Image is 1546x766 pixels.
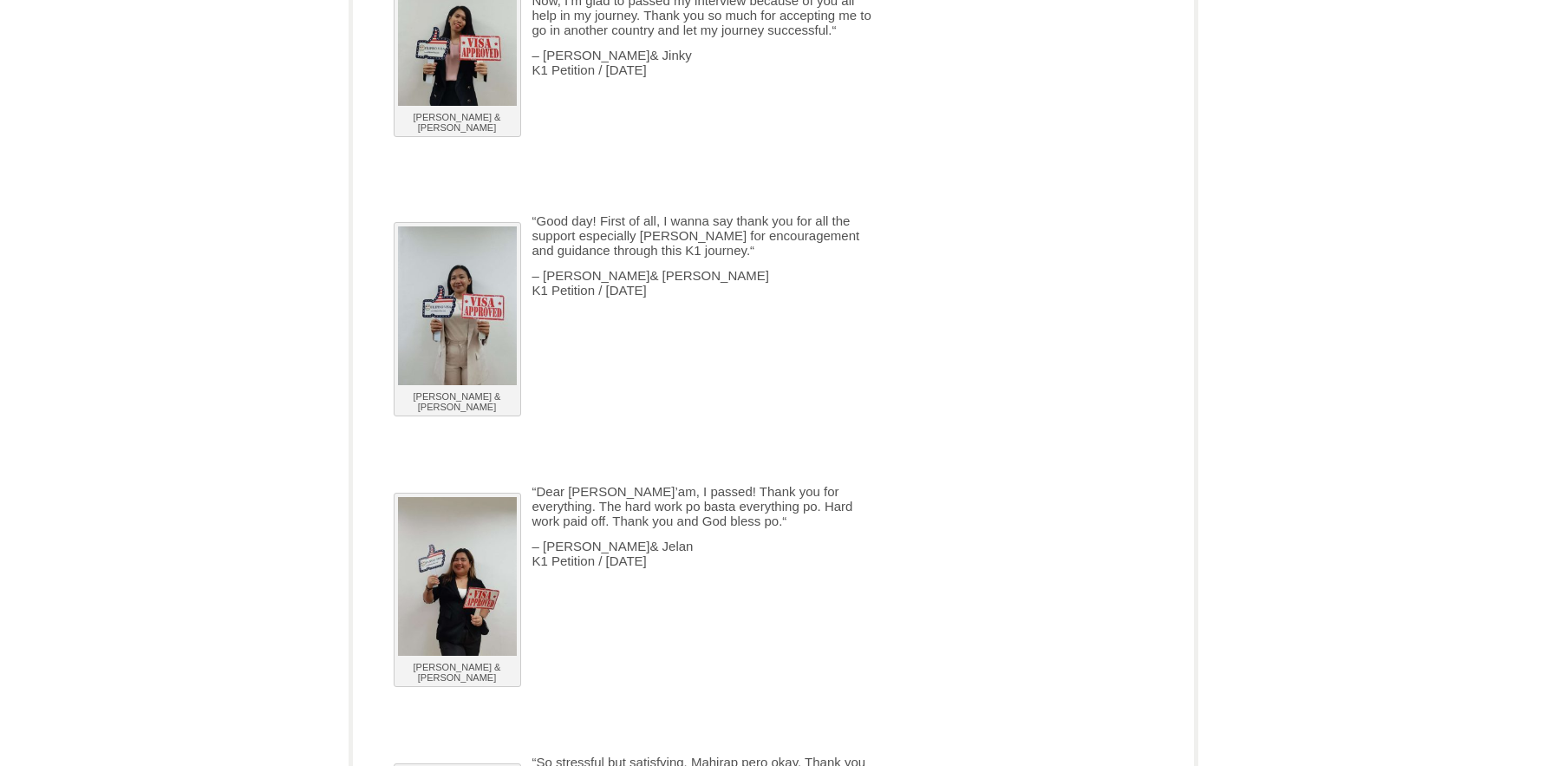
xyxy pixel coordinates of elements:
p: [PERSON_NAME] & [PERSON_NAME] [398,112,517,133]
span: – [PERSON_NAME] K1 Petition / [DATE] [532,268,769,298]
span: – [PERSON_NAME] K1 Petition / [DATE] [532,539,694,568]
span: & Jinky [649,48,691,62]
p: [PERSON_NAME] & [PERSON_NAME] [398,391,517,412]
span: Good day! First of all, I wanna say thank you for all the support especially [PERSON_NAME] for en... [532,213,860,258]
img: 118244 Nathan, 58, Louisiana, USA [398,497,517,656]
span: – [PERSON_NAME] K1 Petition / [DATE] [532,48,692,77]
span: & Jelan [649,539,693,553]
img: 118244 Nathan, 58, Louisiana, USA [398,226,517,385]
p: [PERSON_NAME] & [PERSON_NAME] [398,662,517,683]
p: “ “ [382,213,880,258]
span: Dear [PERSON_NAME]’am, I passed! Thank you for everything. The hard work po basta everything po. ... [532,484,853,528]
p: “ “ [382,484,880,528]
span: & [PERSON_NAME] [649,268,769,283]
